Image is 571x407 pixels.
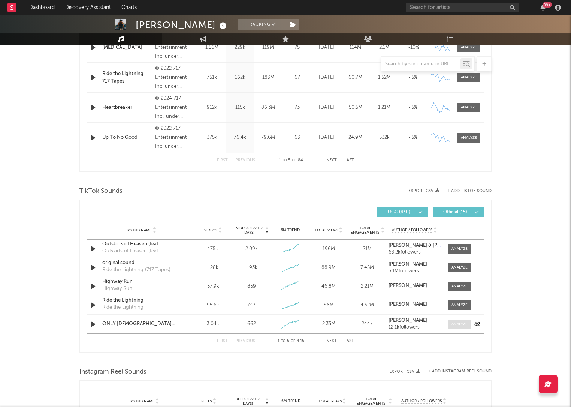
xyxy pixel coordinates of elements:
span: of [292,159,296,162]
div: 747 [247,302,256,309]
button: Previous [235,339,255,343]
button: Last [344,158,354,162]
div: 3.04k [196,320,230,328]
div: <5% [401,74,426,81]
div: 57.9k [196,283,230,290]
span: Reels [201,399,212,404]
button: Next [326,339,337,343]
div: 73 [284,104,310,111]
a: Outskirts of Heaven (feat. [PERSON_NAME]) [102,240,181,248]
a: [PERSON_NAME] [389,283,441,288]
div: Ride the Lightning (717 Tapes) [102,266,170,274]
span: to [281,339,285,343]
span: Instagram Reel Sounds [79,368,146,377]
span: of [291,339,295,343]
div: 21M [350,245,385,253]
div: 95.6k [196,302,230,309]
div: 67 [284,74,310,81]
button: Last [344,339,354,343]
span: to [282,159,287,162]
a: [PERSON_NAME] [389,302,441,307]
div: <5% [401,104,426,111]
div: ~ 10 % [401,44,426,51]
span: Official ( 15 ) [438,210,472,215]
span: Total Engagements [350,226,380,235]
button: Previous [235,158,255,162]
div: 114M [343,44,368,51]
div: 162k [228,74,252,81]
button: Tracking [238,19,285,30]
div: 119M [256,44,280,51]
div: 532k [372,134,397,141]
button: Official(15) [433,207,484,217]
strong: [PERSON_NAME] [389,283,427,288]
div: 7.45M [350,264,385,272]
div: 86M [311,302,346,309]
div: 2.35M [311,320,346,328]
div: 1 5 445 [270,337,311,346]
div: 662 [247,320,256,328]
div: 859 [247,283,256,290]
div: 115k [228,104,252,111]
button: + Add Instagram Reel Sound [428,369,492,374]
a: Ride the Lightning [102,297,181,304]
span: Sound Name [130,399,155,404]
div: 4.52M [350,302,385,309]
div: 86.3M [256,104,280,111]
div: Outskirts of Heaven (feat. [PERSON_NAME]) [102,248,181,255]
div: [PERSON_NAME] [136,19,229,31]
div: 24.9M [343,134,368,141]
strong: [PERSON_NAME] & [PERSON_NAME] [389,243,471,248]
div: 1.52M [372,74,397,81]
div: 76.4k [228,134,252,141]
a: [MEDICAL_DATA] [102,44,151,51]
div: 63.2k followers [389,250,441,255]
div: + Add Instagram Reel Sound [420,369,492,374]
div: 12.1k followers [389,325,441,330]
span: Total Views [315,228,338,233]
div: 99 + [543,2,552,8]
a: Highway Run [102,278,181,285]
div: [DATE] [314,104,339,111]
div: 63 [284,134,310,141]
div: [DATE] [314,134,339,141]
div: 244k [350,320,385,328]
div: 1.56M [200,44,224,51]
span: Sound Name [127,228,152,233]
a: Up To No Good [102,134,151,141]
div: 1 5 84 [270,156,311,165]
a: Heartbreaker [102,104,151,111]
input: Search by song name or URL [381,61,460,67]
a: Ride the Lightning - 717 Tapes [102,70,151,85]
button: Export CSV [389,369,420,374]
div: 1.21M [372,104,397,111]
span: Total Plays [318,399,342,404]
div: 6M Trend [272,398,310,404]
a: [PERSON_NAME] & [PERSON_NAME] [389,243,441,248]
div: © 2022 717 Entertainment, Inc. under exclusive license to Warner Records Inc. [155,64,196,91]
div: 175k [196,245,230,253]
div: 183M [256,74,280,81]
div: 75 [284,44,310,51]
div: 60.7M [343,74,368,81]
div: 2.1M [372,44,397,51]
div: 196M [311,245,346,253]
a: original sound [102,259,181,267]
button: UGC(430) [377,207,428,217]
button: First [217,158,228,162]
button: + Add TikTok Sound [439,189,492,193]
span: UGC ( 430 ) [382,210,416,215]
input: Search for artists [406,3,519,12]
button: First [217,339,228,343]
a: [PERSON_NAME] [389,318,441,323]
div: [DATE] [314,74,339,81]
div: 1.93k [246,264,257,272]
